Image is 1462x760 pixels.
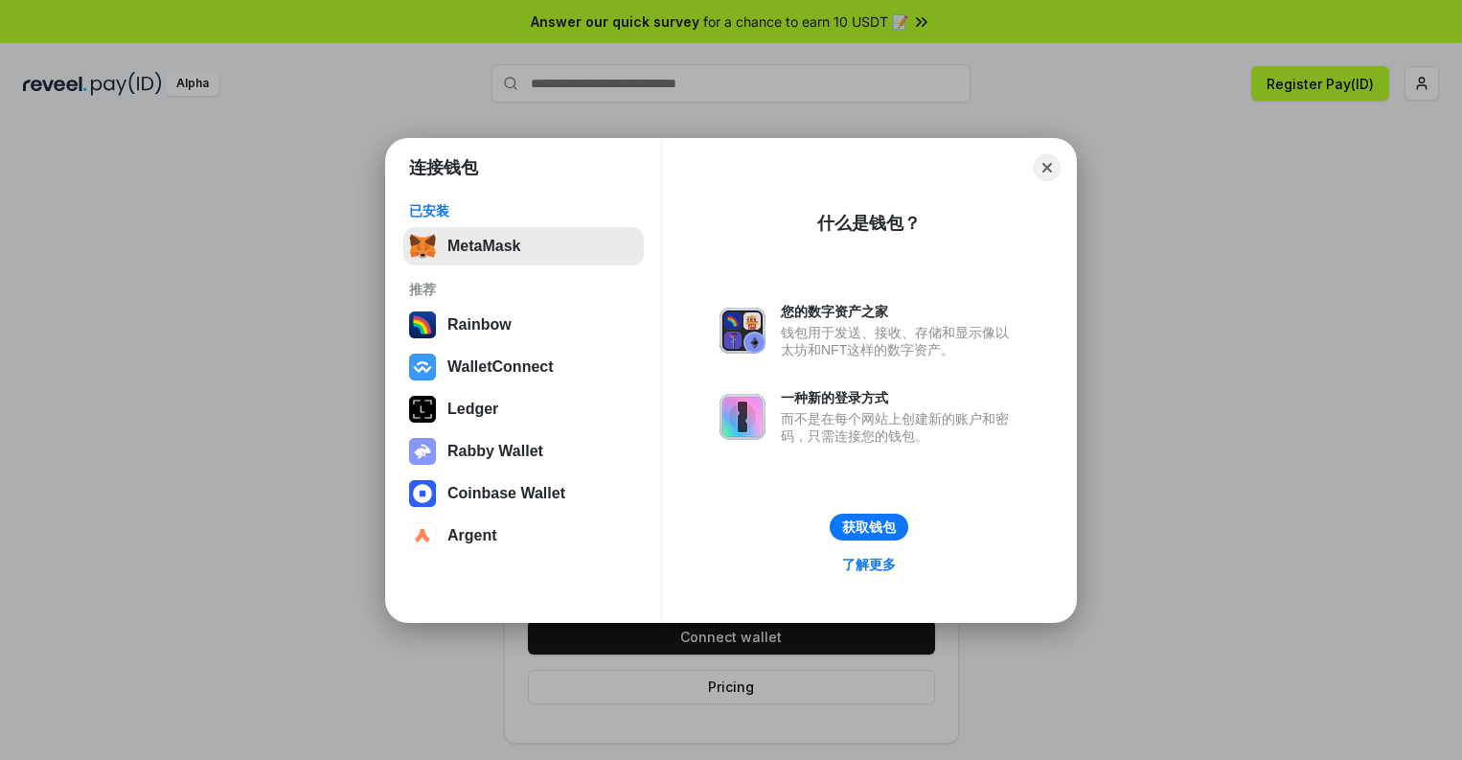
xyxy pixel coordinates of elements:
div: MetaMask [447,238,520,255]
div: Argent [447,527,497,544]
button: WalletConnect [403,348,644,386]
div: 已安装 [409,202,638,219]
div: 一种新的登录方式 [781,389,1018,406]
button: 获取钱包 [830,514,908,541]
div: Rabby Wallet [447,443,543,460]
div: 获取钱包 [842,518,896,536]
img: svg+xml,%3Csvg%20xmlns%3D%22http%3A%2F%2Fwww.w3.org%2F2000%2Fsvg%22%20fill%3D%22none%22%20viewBox... [720,394,765,440]
img: svg+xml,%3Csvg%20xmlns%3D%22http%3A%2F%2Fwww.w3.org%2F2000%2Fsvg%22%20fill%3D%22none%22%20viewBox... [409,438,436,465]
button: Ledger [403,390,644,428]
div: 了解更多 [842,556,896,573]
img: svg+xml,%3Csvg%20width%3D%2228%22%20height%3D%2228%22%20viewBox%3D%220%200%2028%2028%22%20fill%3D... [409,354,436,380]
div: Rainbow [447,316,512,334]
button: Rainbow [403,306,644,344]
div: 您的数字资产之家 [781,303,1018,320]
button: Rabby Wallet [403,432,644,471]
div: 钱包用于发送、接收、存储和显示像以太坊和NFT这样的数字资产。 [781,324,1018,358]
button: MetaMask [403,227,644,265]
div: 而不是在每个网站上创建新的账户和密码，只需连接您的钱包。 [781,410,1018,445]
h1: 连接钱包 [409,156,478,179]
img: svg+xml,%3Csvg%20fill%3D%22none%22%20height%3D%2233%22%20viewBox%3D%220%200%2035%2033%22%20width%... [409,233,436,260]
img: svg+xml,%3Csvg%20width%3D%2228%22%20height%3D%2228%22%20viewBox%3D%220%200%2028%2028%22%20fill%3D... [409,480,436,507]
div: WalletConnect [447,358,554,376]
img: svg+xml,%3Csvg%20width%3D%22120%22%20height%3D%22120%22%20viewBox%3D%220%200%20120%20120%22%20fil... [409,311,436,338]
button: Close [1034,154,1061,181]
button: Coinbase Wallet [403,474,644,513]
div: 什么是钱包？ [817,212,921,235]
img: svg+xml,%3Csvg%20width%3D%2228%22%20height%3D%2228%22%20viewBox%3D%220%200%2028%2028%22%20fill%3D... [409,522,436,549]
div: Ledger [447,401,498,418]
button: Argent [403,517,644,555]
div: Coinbase Wallet [447,485,565,502]
img: svg+xml,%3Csvg%20xmlns%3D%22http%3A%2F%2Fwww.w3.org%2F2000%2Fsvg%22%20width%3D%2228%22%20height%3... [409,396,436,423]
img: svg+xml,%3Csvg%20xmlns%3D%22http%3A%2F%2Fwww.w3.org%2F2000%2Fsvg%22%20fill%3D%22none%22%20viewBox... [720,308,765,354]
a: 了解更多 [831,552,907,577]
div: 推荐 [409,281,638,298]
